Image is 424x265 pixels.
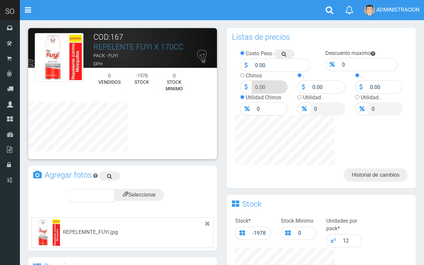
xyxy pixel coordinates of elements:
input: Precio Venta... [253,102,288,115]
a: Historial de cambios [344,168,407,182]
input: Precio . [311,102,345,115]
font: STOCK MINIMO [166,79,183,91]
input: 1 [340,234,362,247]
input: Precio Venta... [252,80,288,94]
label: Costo Peso [246,50,272,57]
font: PACK - FUYI [93,53,118,58]
font: COD:167 [93,33,123,42]
label: Chinos [246,72,262,79]
label: Descuento maximo [325,50,371,56]
a: Buscar imagen en google [99,171,120,181]
label: Unidades por pack [326,217,362,233]
h3: Agregar fotos [45,171,92,179]
label: . [361,72,362,79]
label: Utilidad . [361,94,381,101]
input: Stock minimo... [295,227,317,240]
font: -1978 [136,73,148,79]
a: REPELENTE FUYI X 170CC [93,43,184,52]
img: User Image [364,5,375,16]
font: 0 [173,73,176,79]
input: Precio . [368,102,402,115]
img: REPELEMNTE_FUYI.jpg [35,33,83,82]
input: Stock total... [249,227,271,240]
input: Precio . [367,80,402,94]
span: ADMINISTRACION [376,7,419,13]
label: Stock Minimo [281,217,313,225]
font: DPH [93,61,103,66]
a: Buscar precio en google [274,49,294,59]
input: Descuento Maximo [339,58,397,71]
h3: Stock [242,200,262,208]
label: Utilidad Chinos [246,94,281,101]
font: 0 [108,73,111,79]
span: Seleccionar [123,192,156,198]
h3: Listas de precios [232,33,290,41]
font: VENDIDOS [98,79,121,85]
img: REPELEMNTE_FUYI.jpg [33,219,60,246]
label: Stock [235,217,251,225]
font: STOCK [134,79,149,85]
label: Utilidad . [303,94,324,101]
input: Precio . [309,80,345,94]
input: Precio Costo... [252,59,310,72]
label: . [303,72,304,79]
